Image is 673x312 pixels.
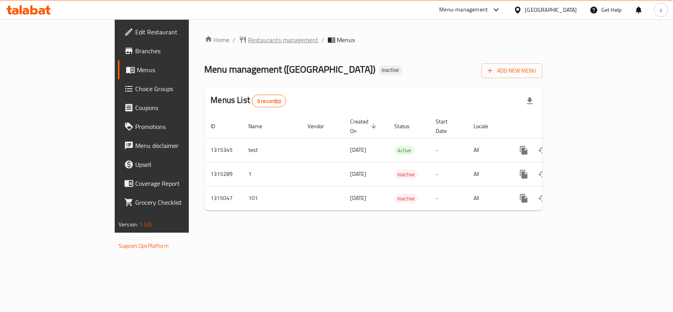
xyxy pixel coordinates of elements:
[350,193,367,203] span: [DATE]
[515,189,533,208] button: more
[440,5,488,15] div: Menu-management
[430,138,468,162] td: -
[395,194,418,203] div: Inactive
[474,121,499,131] span: Locale
[525,6,577,14] div: [GEOGRAPHIC_DATA]
[660,6,662,14] span: z
[395,170,418,179] span: Inactive
[379,67,403,73] span: Inactive
[135,27,221,37] span: Edit Restaurant
[118,79,227,98] a: Choice Groups
[249,121,273,131] span: Name
[211,94,286,107] h2: Menus List
[468,138,508,162] td: All
[139,219,151,230] span: 1.0.0
[135,103,221,112] span: Coupons
[350,169,367,179] span: [DATE]
[308,121,335,131] span: Vendor
[239,35,319,45] a: Restaurants management
[205,35,543,45] nav: breadcrumb
[533,141,552,160] button: Change Status
[135,198,221,207] span: Grocery Checklist
[135,179,221,188] span: Coverage Report
[118,193,227,212] a: Grocery Checklist
[395,170,418,179] div: Inactive
[135,46,221,56] span: Branches
[118,60,227,79] a: Menus
[508,114,597,138] th: Actions
[205,60,376,78] span: Menu management ( [GEOGRAPHIC_DATA] )
[350,117,379,136] span: Created On
[488,66,536,76] span: Add New Menu
[430,162,468,186] td: -
[211,121,226,131] span: ID
[137,65,221,75] span: Menus
[118,174,227,193] a: Coverage Report
[135,160,221,169] span: Upsell
[252,97,286,105] span: 3 record(s)
[395,194,418,203] span: Inactive
[248,35,319,45] span: Restaurants management
[468,186,508,210] td: All
[481,64,543,78] button: Add New Menu
[119,233,155,243] span: Get support on:
[118,136,227,155] a: Menu disclaimer
[135,84,221,93] span: Choice Groups
[242,138,302,162] td: test
[119,241,169,251] a: Support.OpsPlatform
[118,117,227,136] a: Promotions
[242,162,302,186] td: 1
[468,162,508,186] td: All
[322,35,324,45] li: /
[135,141,221,150] span: Menu disclaimer
[118,155,227,174] a: Upsell
[533,189,552,208] button: Change Status
[395,121,420,131] span: Status
[118,22,227,41] a: Edit Restaurant
[337,35,355,45] span: Menus
[118,98,227,117] a: Coupons
[135,122,221,131] span: Promotions
[436,117,458,136] span: Start Date
[379,65,403,75] div: Inactive
[515,141,533,160] button: more
[233,35,236,45] li: /
[118,41,227,60] a: Branches
[533,165,552,184] button: Change Status
[395,146,415,155] span: Active
[119,219,138,230] span: Version:
[515,165,533,184] button: more
[350,145,367,155] span: [DATE]
[520,92,539,110] div: Export file
[395,146,415,155] div: Active
[252,95,286,107] div: Total records count
[430,186,468,210] td: -
[242,186,302,210] td: 101
[205,114,597,211] table: enhanced table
